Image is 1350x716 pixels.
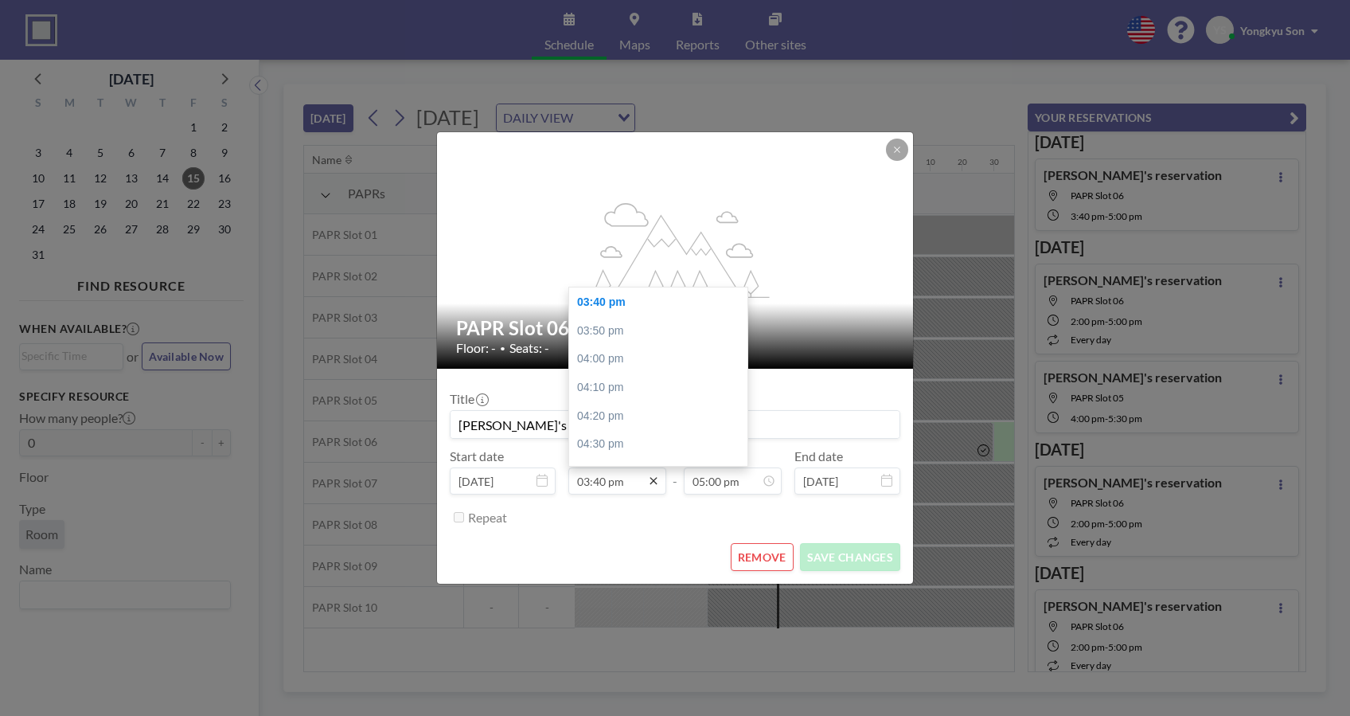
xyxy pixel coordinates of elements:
span: - [673,454,677,489]
label: Repeat [468,510,507,526]
label: Start date [450,448,504,464]
div: 03:50 pm [569,317,755,346]
div: 04:00 pm [569,345,755,374]
label: Title [450,391,487,407]
div: 04:20 pm [569,402,755,431]
button: REMOVE [731,543,794,571]
span: Floor: - [456,340,496,356]
div: 04:30 pm [569,430,755,459]
div: 03:40 pm [569,288,755,317]
label: End date [794,448,843,464]
h2: PAPR Slot 06 [456,316,895,340]
button: SAVE CHANGES [800,543,900,571]
div: 04:40 pm [569,459,755,487]
span: • [500,342,505,354]
input: (No title) [451,411,899,438]
div: 04:10 pm [569,374,755,402]
span: Seats: - [509,340,549,356]
g: flex-grow: 1.2; [582,201,770,297]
